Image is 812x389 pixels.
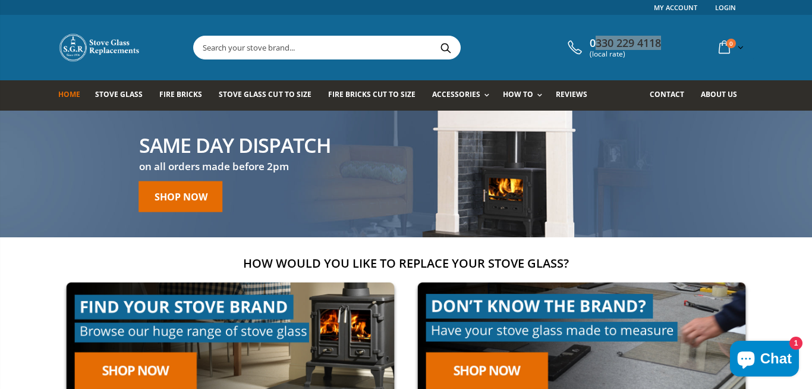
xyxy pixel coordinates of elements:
[432,80,495,111] a: Accessories
[432,36,459,59] button: Search
[95,89,143,99] span: Stove Glass
[58,89,80,99] span: Home
[139,159,331,173] h3: on all orders made before 2pm
[701,80,746,111] a: About us
[714,36,746,59] a: 0
[432,89,480,99] span: Accessories
[139,134,331,155] h2: Same day Dispatch
[503,80,548,111] a: How To
[556,89,587,99] span: Reviews
[58,255,754,271] h2: How would you like to replace your stove glass?
[194,36,593,59] input: Search your stove brand...
[159,89,202,99] span: Fire Bricks
[58,80,89,111] a: Home
[565,37,661,58] a: 0330 229 4118 (local rate)
[219,80,320,111] a: Stove Glass Cut To Size
[58,33,141,62] img: Stove Glass Replacement
[328,80,424,111] a: Fire Bricks Cut To Size
[726,39,736,48] span: 0
[95,80,152,111] a: Stove Glass
[503,89,533,99] span: How To
[726,341,802,379] inbox-online-store-chat: Shopify online store chat
[701,89,737,99] span: About us
[650,89,684,99] span: Contact
[139,181,223,212] a: Shop Now
[590,37,661,50] span: 0330 229 4118
[650,80,693,111] a: Contact
[159,80,211,111] a: Fire Bricks
[590,50,661,58] span: (local rate)
[328,89,416,99] span: Fire Bricks Cut To Size
[219,89,311,99] span: Stove Glass Cut To Size
[556,80,596,111] a: Reviews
